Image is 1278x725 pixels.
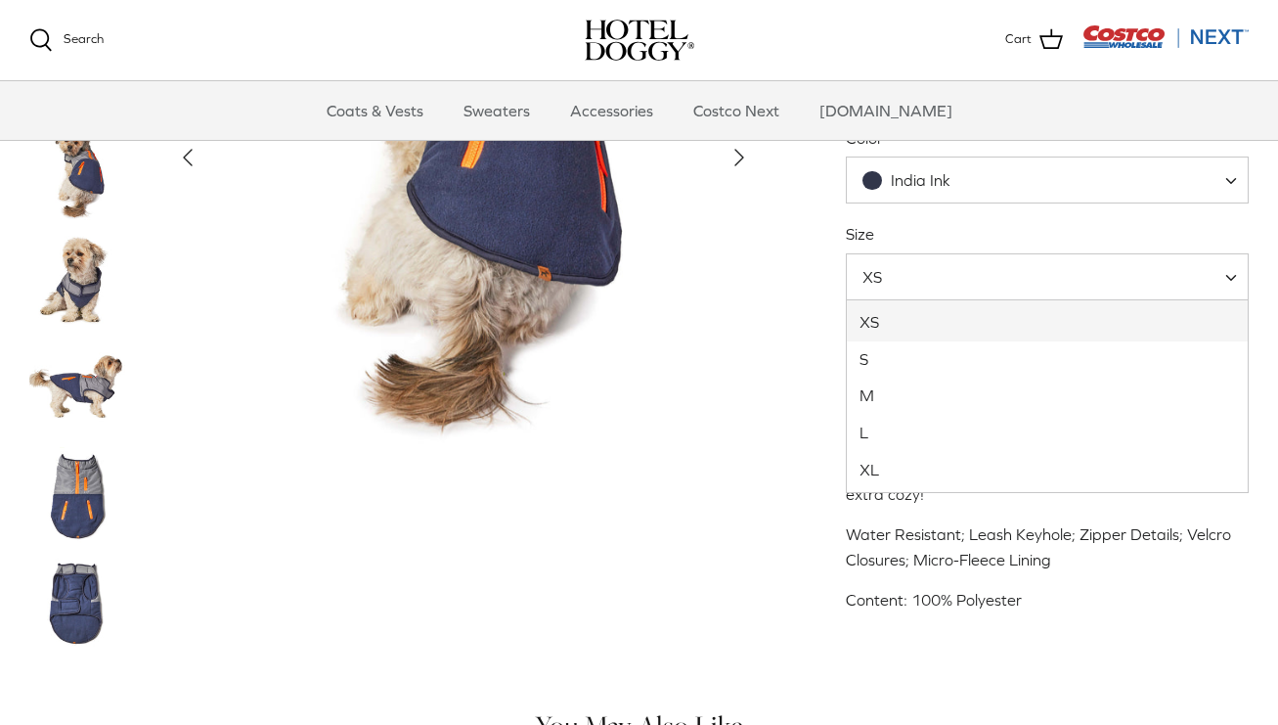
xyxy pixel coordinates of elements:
img: hoteldoggycom [585,20,694,61]
img: Costco Next [1082,24,1249,49]
li: XL [847,452,1248,493]
a: Accessories [552,81,671,140]
label: Size [846,223,1249,245]
button: Previous [166,136,209,179]
a: Thumbnail Link [29,555,127,653]
p: Water Resistant; Leash Keyhole; Zipper Details; Velcro Closures; Micro-Fleece Lining [846,522,1249,572]
a: Coats & Vests [309,81,441,140]
button: Next [718,136,761,179]
a: Cart [1005,27,1063,53]
span: India Ink [891,171,950,189]
span: India Ink [846,157,1249,204]
span: Cart [1005,29,1032,50]
li: S [847,341,1248,379]
a: Costco Next [676,81,797,140]
a: Thumbnail Link [29,340,127,437]
span: Search [64,31,104,46]
a: Search [29,28,104,52]
a: Thumbnail Link [29,232,127,330]
a: [DOMAIN_NAME] [802,81,970,140]
span: XS [846,253,1249,300]
a: Sweaters [446,81,548,140]
li: XS [847,300,1248,341]
li: M [847,378,1248,415]
a: Thumbnail Link [29,124,127,222]
li: L [847,415,1248,452]
p: Content: 100% Polyester [846,588,1249,613]
span: XS [847,266,921,288]
a: Visit Costco Next [1082,37,1249,52]
a: Thumbnail Link [29,447,127,545]
span: India Ink [847,170,990,191]
a: hoteldoggy.com hoteldoggycom [585,20,694,61]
